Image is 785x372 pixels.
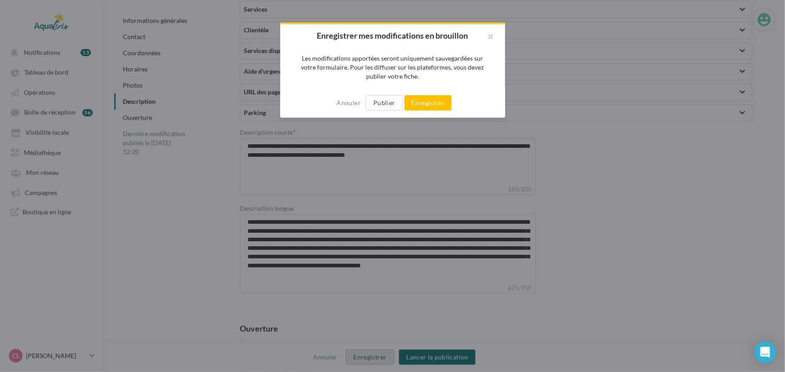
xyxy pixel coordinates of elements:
[295,31,491,40] h2: Enregistrer mes modifications en brouillon
[404,95,452,111] button: Enregistrer
[754,341,776,363] div: Open Intercom Messenger
[295,54,491,81] p: Les modifications apportées seront uniquement sauvegardées sur votre formulaire. Pour les diffuse...
[366,95,403,111] button: Publier
[333,97,364,108] button: Annuler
